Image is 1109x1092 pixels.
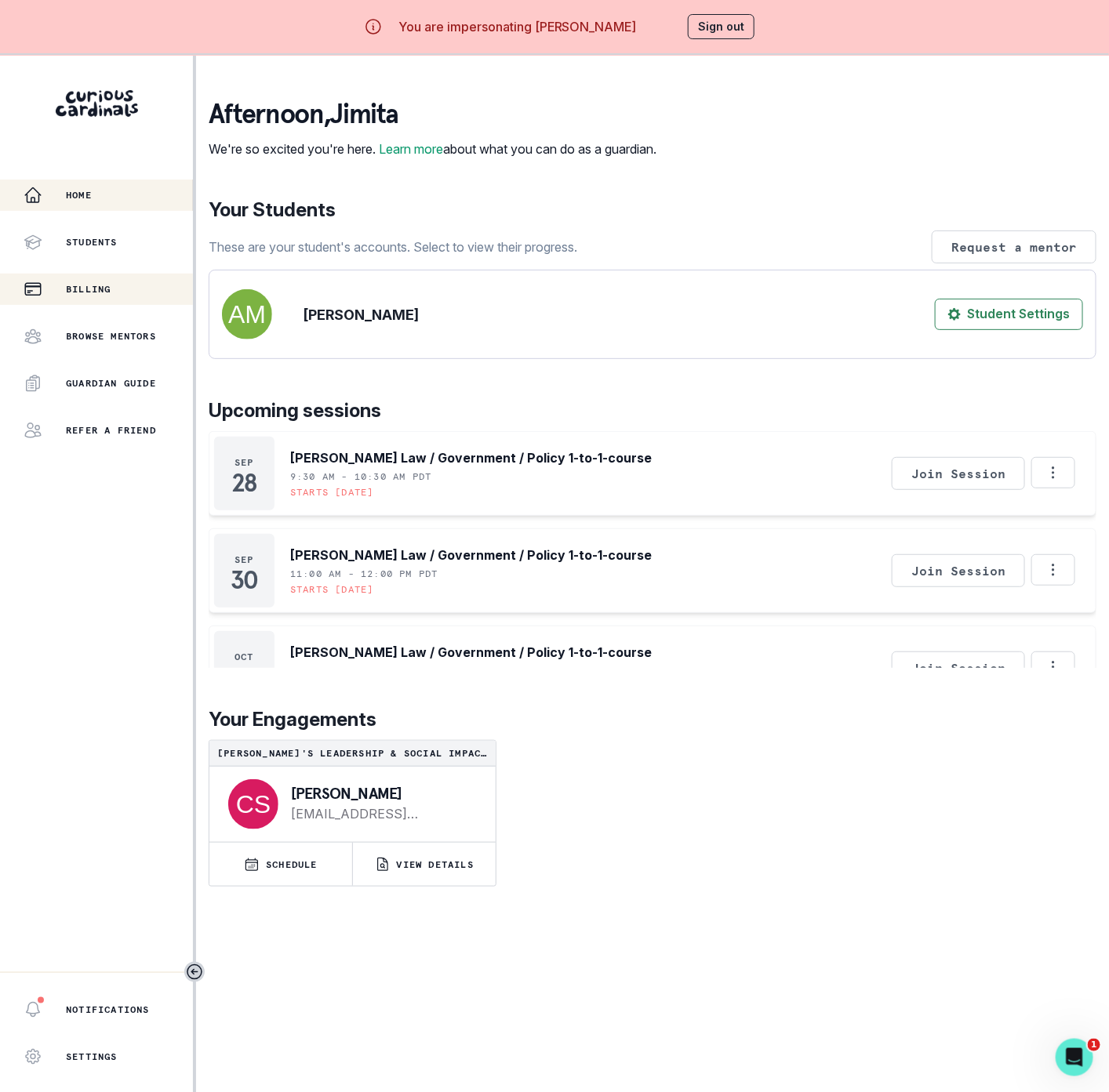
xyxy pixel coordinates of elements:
[222,289,272,339] img: svg
[235,456,254,469] p: Sep
[66,283,111,296] p: Billing
[266,858,318,871] p: SCHEDULE
[290,448,652,467] p: [PERSON_NAME] Law / Government / Policy 1-to-1-course
[892,651,1025,684] button: Join Session
[290,486,374,499] p: Starts [DATE]
[379,141,443,157] a: Learn more
[290,546,652,564] p: [PERSON_NAME] Law / Government / Policy 1-to-1-course
[1031,457,1075,488] button: Options
[228,779,278,829] img: svg
[892,457,1025,490] button: Join Session
[66,1003,150,1016] p: Notifications
[290,568,438,580] p: 11:00 AM - 12:00 PM PDT
[397,858,474,871] p: VIEW DETAILS
[66,330,156,343] p: Browse Mentors
[209,706,1096,734] p: Your Engagements
[231,572,258,588] p: 30
[1031,651,1075,683] button: Options
[932,230,1096,263] button: Request a mentor
[209,196,1096,224] p: Your Students
[892,554,1025,587] button: Join Session
[232,475,256,491] p: 28
[290,583,374,596] p: Starts [DATE]
[304,304,419,325] p: [PERSON_NAME]
[353,843,496,886] button: VIEW DETAILS
[291,785,471,801] p: [PERSON_NAME]
[290,470,431,483] p: 9:30 AM - 10:30 AM PDT
[290,643,652,662] p: [PERSON_NAME] Law / Government / Policy 1-to-1-course
[184,962,205,982] button: Toggle sidebar
[66,424,156,437] p: Refer a friend
[66,377,156,390] p: Guardian Guide
[66,189,92,201] p: Home
[209,843,352,886] button: SCHEDULE
[1088,1039,1100,1051] span: 1
[1056,1039,1093,1076] iframe: Intercom live chat
[209,99,656,130] p: afternoon , Jimita
[1031,554,1075,586] button: Options
[235,553,254,566] p: Sep
[688,14,754,39] button: Sign out
[56,90,138,117] img: Curious Cardinals Logo
[291,804,471,823] a: [EMAIL_ADDRESS][DOMAIN_NAME]
[209,238,577,256] p: These are your student's accounts. Select to view their progress.
[290,665,438,677] p: 11:00 AM - 12:00 PM PDT
[66,1050,118,1063] p: Settings
[209,140,656,158] p: We're so excited you're here. about what you can do as a guardian.
[235,651,254,663] p: Oct
[216,747,489,760] p: [PERSON_NAME]'s Leadership & Social Impact Passion Project
[209,397,1096,425] p: Upcoming sessions
[398,17,637,36] p: You are impersonating [PERSON_NAME]
[66,236,118,249] p: Students
[935,299,1083,330] button: Student Settings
